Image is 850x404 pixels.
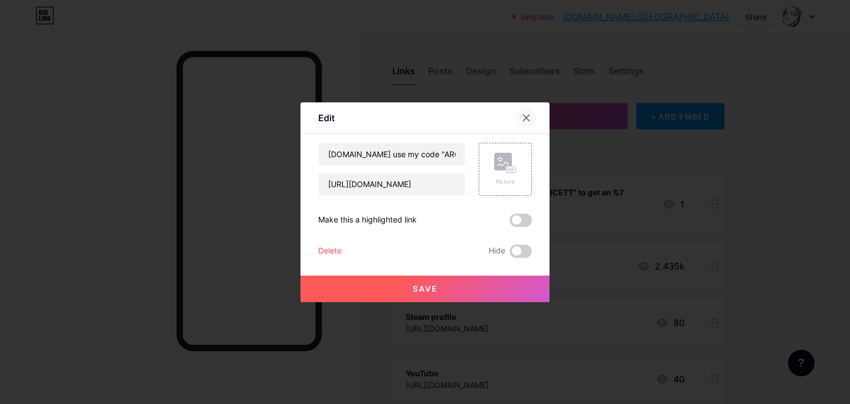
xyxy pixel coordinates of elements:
div: Make this a highlighted link [318,214,417,227]
input: URL [319,173,465,195]
button: Save [300,276,550,302]
div: Picture [494,178,516,186]
span: Save [413,284,438,293]
span: Hide [489,245,505,258]
input: Title [319,143,465,165]
div: Edit [318,111,335,125]
div: Delete [318,245,341,258]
